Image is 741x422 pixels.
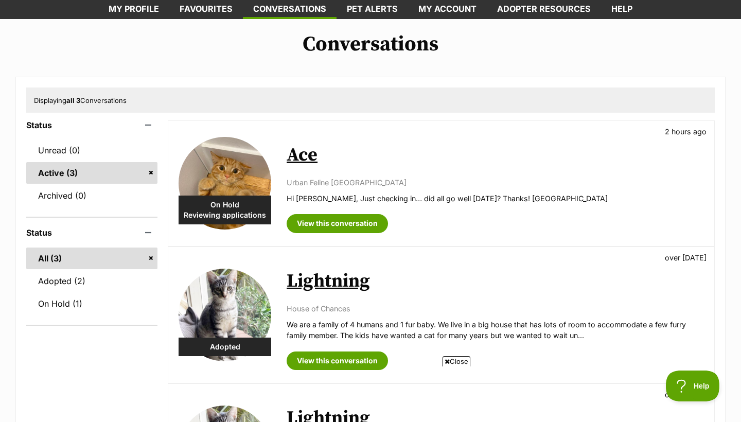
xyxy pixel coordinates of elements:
a: View this conversation [287,214,388,233]
img: Ace [179,137,271,230]
p: Hi [PERSON_NAME], Just checking in… did all go well [DATE]? Thanks! [GEOGRAPHIC_DATA] [287,193,704,204]
a: Active (3) [26,162,157,184]
a: View this conversation [287,351,388,370]
p: over [DATE] [665,252,707,263]
a: Ace [287,144,317,167]
a: Lightning [287,270,370,293]
iframe: Help Scout Beacon - Open [666,371,720,401]
header: Status [26,120,157,130]
span: Displaying Conversations [34,96,127,104]
a: Adopted (2) [26,270,157,292]
div: Adopted [179,338,271,356]
span: Close [443,356,470,366]
iframe: Advertisement [121,371,620,417]
p: We are a family of 4 humans and 1 fur baby. We live in a big house that has lots of room to accom... [287,319,704,341]
p: 2 hours ago [665,126,707,137]
a: Unread (0) [26,139,157,161]
p: House of Chances [287,303,704,314]
a: Archived (0) [26,185,157,206]
div: On Hold [179,196,271,224]
p: Urban Feline [GEOGRAPHIC_DATA] [287,177,704,188]
p: over [DATE] [665,389,707,400]
img: Lightning [179,269,271,361]
a: All (3) [26,248,157,269]
span: Reviewing applications [179,210,271,220]
a: On Hold (1) [26,293,157,314]
strong: all 3 [66,96,80,104]
header: Status [26,228,157,237]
